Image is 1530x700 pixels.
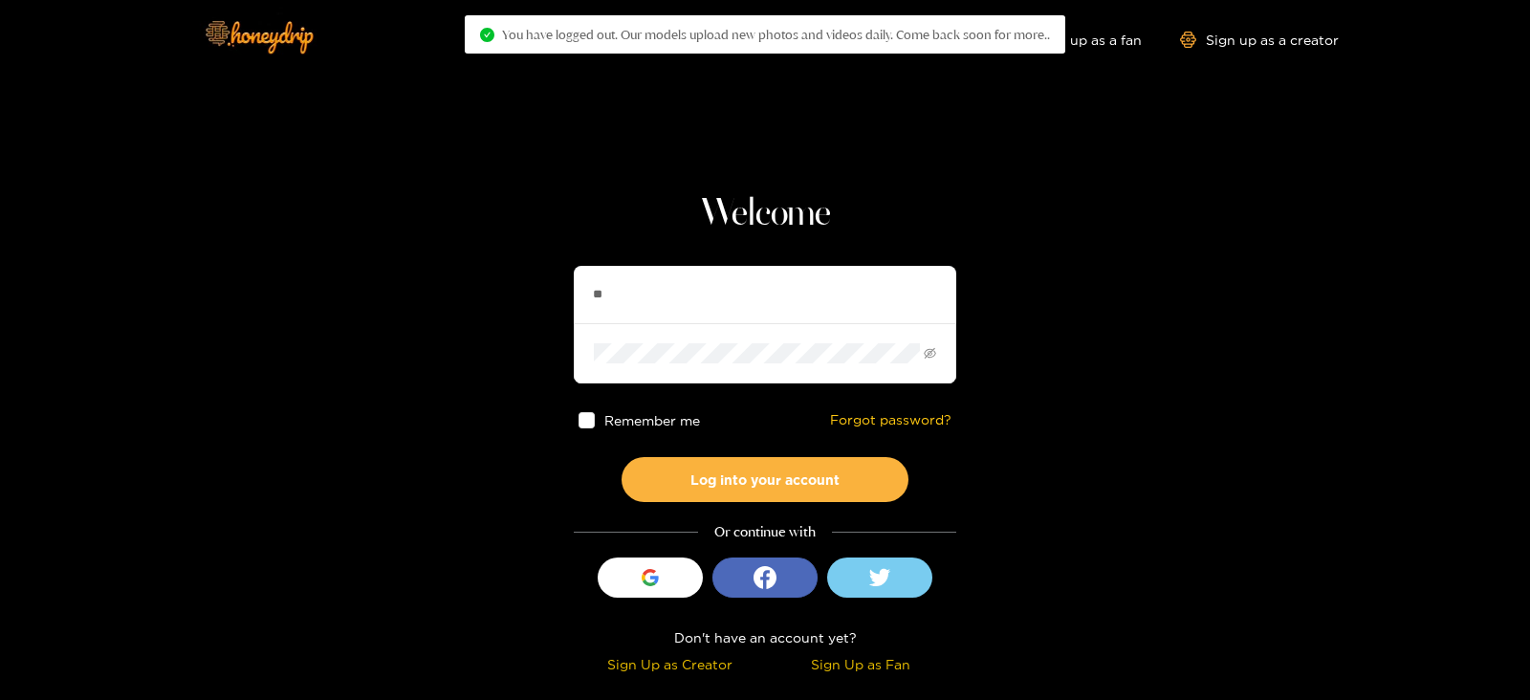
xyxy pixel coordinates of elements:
div: Sign Up as Creator [579,653,760,675]
button: Log into your account [622,457,908,502]
div: Sign Up as Fan [770,653,951,675]
a: Sign up as a creator [1180,32,1339,48]
h1: Welcome [574,191,956,237]
div: Or continue with [574,521,956,543]
a: Sign up as a fan [1011,32,1142,48]
span: check-circle [480,28,494,42]
a: Forgot password? [830,412,951,428]
span: eye-invisible [924,347,936,360]
div: Don't have an account yet? [574,626,956,648]
span: You have logged out. Our models upload new photos and videos daily. Come back soon for more.. [502,27,1050,42]
span: Remember me [604,413,700,427]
